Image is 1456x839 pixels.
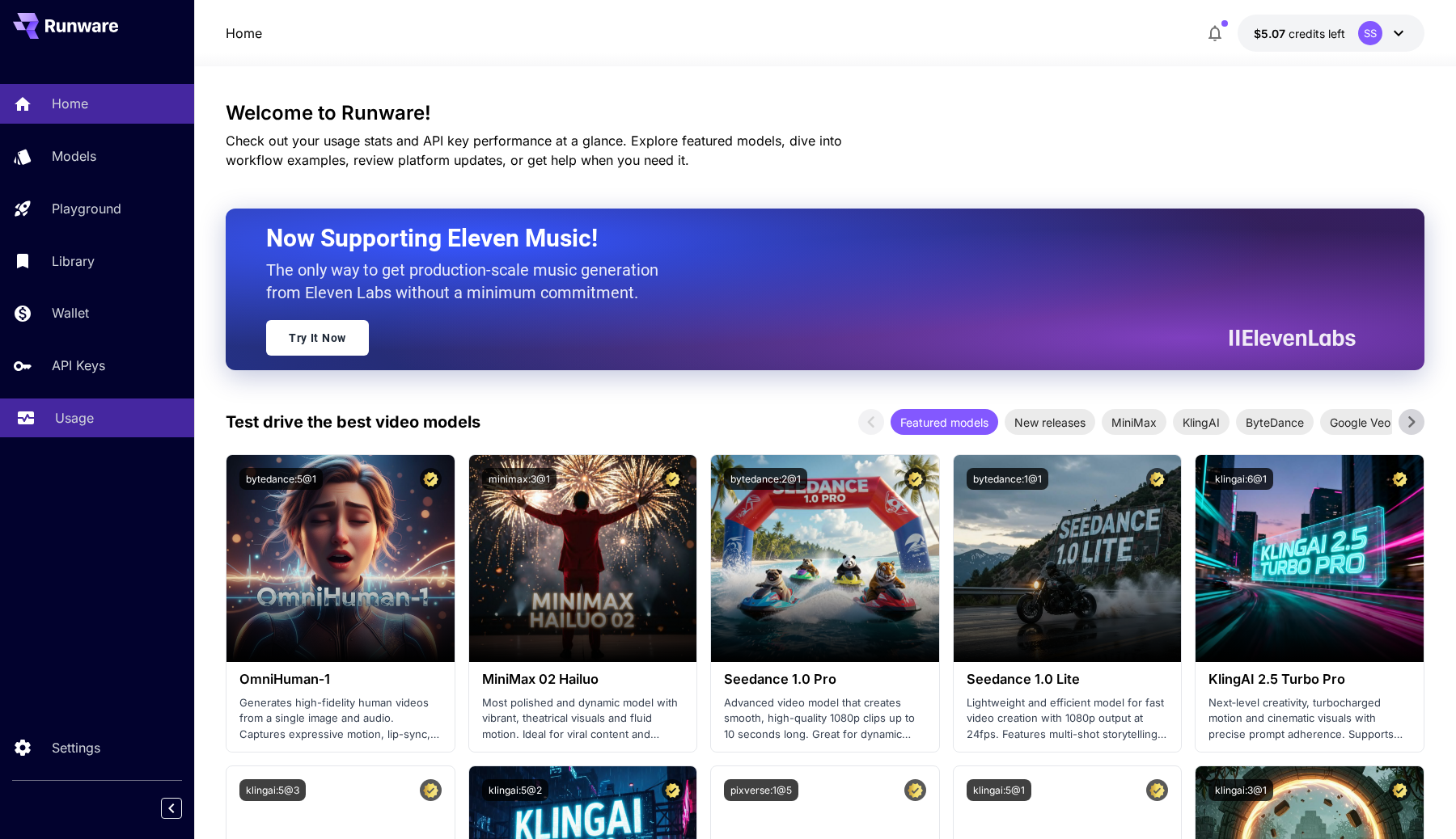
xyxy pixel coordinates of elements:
button: Certified Model – Vetted for best performance and includes a commercial license. [1389,468,1411,490]
button: klingai:5@2 [482,779,548,801]
button: Certified Model – Vetted for best performance and includes a commercial license. [420,779,442,801]
h2: Now Supporting Eleven Music! [266,223,1344,254]
button: klingai:6@1 [1208,468,1273,490]
button: pixverse:1@5 [724,779,798,801]
p: Library [52,251,95,271]
button: Certified Model – Vetted for best performance and includes a commercial license. [1146,468,1168,490]
p: Settings [52,738,100,757]
img: alt [226,455,455,662]
button: Certified Model – Vetted for best performance and includes a commercial license. [1389,779,1411,801]
div: ByteDance [1236,409,1314,435]
button: $5.06648SS [1238,15,1424,52]
div: MiniMax [1102,409,1166,435]
button: bytedance:1@1 [967,468,1048,490]
img: alt [469,455,697,662]
h3: KlingAI 2.5 Turbo Pro [1208,672,1411,687]
p: Usage [55,408,94,428]
div: $5.06648 [1254,25,1345,42]
img: alt [954,455,1182,662]
nav: breadcrumb [226,23,262,43]
span: Featured models [891,414,998,431]
a: Try It Now [266,320,369,356]
div: Featured models [891,409,998,435]
img: alt [711,455,939,662]
span: Google Veo [1320,414,1400,431]
p: Lightweight and efficient model for fast video creation with 1080p output at 24fps. Features mult... [967,695,1169,743]
button: klingai:3@1 [1208,779,1273,801]
div: SS [1358,21,1382,45]
button: Certified Model – Vetted for best performance and includes a commercial license. [904,468,926,490]
div: Collapse sidebar [173,794,194,823]
p: Wallet [52,303,89,323]
p: Generates high-fidelity human videos from a single image and audio. Captures expressive motion, l... [239,695,442,743]
button: Certified Model – Vetted for best performance and includes a commercial license. [662,468,684,490]
span: ByteDance [1236,414,1314,431]
span: KlingAI [1173,414,1230,431]
h3: MiniMax 02 Hailuo [482,672,684,687]
h3: Seedance 1.0 Lite [967,672,1169,687]
button: Collapse sidebar [161,798,182,819]
span: New releases [1005,414,1095,431]
div: KlingAI [1173,409,1230,435]
p: Advanced video model that creates smooth, high-quality 1080p clips up to 10 seconds long. Great f... [724,695,926,743]
p: API Keys [52,356,105,375]
p: Test drive the best video models [226,410,480,434]
span: credits left [1289,27,1345,40]
button: bytedance:5@1 [239,468,323,490]
button: Certified Model – Vetted for best performance and includes a commercial license. [1146,779,1168,801]
button: minimax:3@1 [482,468,557,490]
button: Certified Model – Vetted for best performance and includes a commercial license. [662,779,684,801]
h3: OmniHuman‑1 [239,672,442,687]
h3: Seedance 1.0 Pro [724,672,926,687]
span: Check out your usage stats and API key performance at a glance. Explore featured models, dive int... [226,133,842,168]
p: Models [52,146,96,166]
p: Most polished and dynamic model with vibrant, theatrical visuals and fluid motion. Ideal for vira... [482,695,684,743]
span: $5.07 [1254,27,1289,40]
h3: Welcome to Runware! [226,102,1424,124]
p: The only way to get production-scale music generation from Eleven Labs without a minimum commitment. [266,259,671,304]
button: Certified Model – Vetted for best performance and includes a commercial license. [904,779,926,801]
div: Google Veo [1320,409,1400,435]
button: klingai:5@1 [967,779,1031,801]
p: Home [52,94,88,113]
img: alt [1196,455,1424,662]
button: klingai:5@3 [239,779,306,801]
button: bytedance:2@1 [724,468,807,490]
div: New releases [1005,409,1095,435]
span: MiniMax [1102,414,1166,431]
p: Next‑level creativity, turbocharged motion and cinematic visuals with precise prompt adherence. S... [1208,695,1411,743]
button: Certified Model – Vetted for best performance and includes a commercial license. [420,468,442,490]
a: Home [226,23,262,43]
p: Playground [52,199,121,218]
